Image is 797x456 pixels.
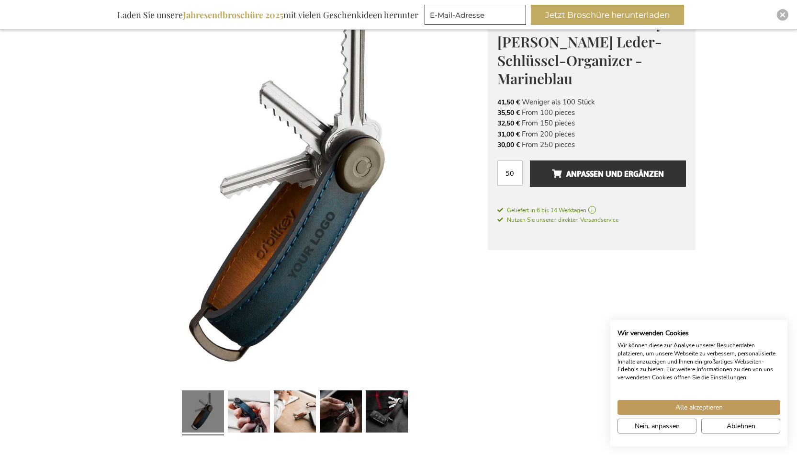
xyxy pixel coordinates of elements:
[497,107,686,118] li: From 100 pieces
[497,215,618,224] a: Nutzen Sie unseren direkten Versandservice
[531,5,684,25] button: Jetzt Broschüre herunterladen
[366,387,408,439] a: Personalisierter Orbitkey Leder-Schlüssel-Organizer - Schwarz
[425,5,529,28] form: marketing offers and promotions
[497,129,686,139] li: From 200 pieces
[497,14,663,89] span: Personalisierter Orbitkey [PERSON_NAME] Leder-Schlüssel-Organizer - Marineblau
[228,387,270,439] a: Personalisierter Orbitkey Crazy Horse Leder-Schlüssel-Organizer - Marineblau
[701,419,780,433] button: Alle verweigern cookies
[552,166,664,182] span: Anpassen und ergänzen
[425,5,526,25] input: E-Mail-Adresse
[617,419,696,433] button: cookie Einstellungen anpassen
[530,160,685,187] button: Anpassen und ergänzen
[780,12,786,18] img: Close
[497,108,520,117] span: 35,50 €
[777,9,788,21] div: Close
[635,421,680,431] span: Nein, anpassen
[274,387,316,439] a: Personalisierter Orbitkey Leder-Schlüssel-Organizer - Cognac
[497,206,686,215] a: Geliefert in 6 bis 14 Werktagen
[182,387,224,439] a: Personalisierter Orbitkey Crazy Horse Leder-Schlüssel-Organizer - Marineblau
[497,130,520,139] span: 31,00 €
[675,402,723,412] span: Alle akzeptieren
[617,342,780,382] p: Wir können diese zur Analyse unserer Besucherdaten platzieren, um unsere Webseite zu verbessern, ...
[497,139,686,150] li: From 250 pieces
[497,119,520,128] span: 32,50 €
[113,5,423,25] div: Laden Sie unsere mit vielen Geschenkideen herunter
[727,421,755,431] span: Ablehnen
[617,329,780,338] h2: Wir verwenden Cookies
[497,216,618,224] span: Nutzen Sie unseren direkten Versandservice
[617,400,780,415] button: Akzeptieren Sie alle cookies
[497,160,523,186] input: Menge
[497,118,686,128] li: From 150 pieces
[183,9,283,21] b: Jahresendbroschüre 2025
[497,97,686,107] li: Weniger als 100 Stück
[497,98,520,107] span: 41,50 €
[497,140,520,149] span: 30,00 €
[320,387,362,439] a: Personalisierter Orbitkey Leder-Schlüssel-Organizer - Schwarz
